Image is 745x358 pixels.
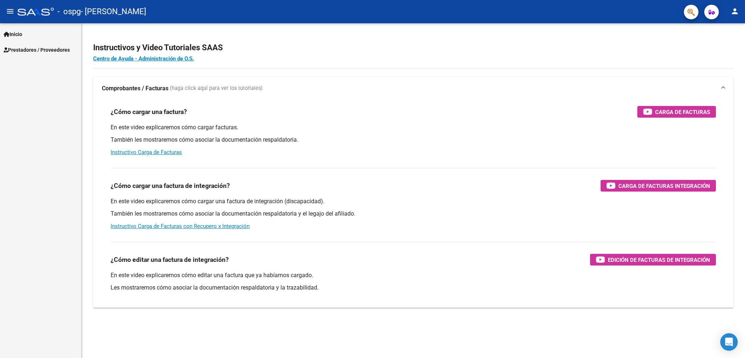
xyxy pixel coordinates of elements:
[93,55,194,62] a: Centro de Ayuda - Administración de O.S.
[111,255,229,265] h3: ¿Cómo editar una factura de integración?
[111,181,230,191] h3: ¿Cómo cargar una factura de integración?
[93,41,733,55] h2: Instructivos y Video Tutoriales SAAS
[111,149,182,156] a: Instructivo Carga de Facturas
[111,223,250,229] a: Instructivo Carga de Facturas con Recupero x Integración
[655,107,710,117] span: Carga de Facturas
[93,100,733,308] div: Comprobantes / Facturas (haga click aquí para ver los tutoriales)
[601,180,716,192] button: Carga de Facturas Integración
[6,7,15,16] mat-icon: menu
[57,4,81,20] span: - ospg
[111,284,716,292] p: Les mostraremos cómo asociar la documentación respaldatoria y la trazabilidad.
[637,106,716,118] button: Carga de Facturas
[111,210,716,218] p: También les mostraremos cómo asociar la documentación respaldatoria y el legajo del afiliado.
[111,107,187,117] h3: ¿Cómo cargar una factura?
[102,84,168,93] strong: Comprobantes / Facturas
[111,123,716,131] p: En este video explicaremos cómo cargar facturas.
[720,333,738,351] div: Open Intercom Messenger
[170,84,263,93] span: (haga click aquí para ver los tutoriales)
[590,254,716,265] button: Edición de Facturas de integración
[93,77,733,100] mat-expansion-panel-header: Comprobantes / Facturas (haga click aquí para ver los tutoriales)
[618,181,710,190] span: Carga de Facturas Integración
[111,271,716,279] p: En este video explicaremos cómo editar una factura que ya habíamos cargado.
[4,46,70,54] span: Prestadores / Proveedores
[111,197,716,205] p: En este video explicaremos cómo cargar una factura de integración (discapacidad).
[81,4,146,20] span: - [PERSON_NAME]
[608,255,710,264] span: Edición de Facturas de integración
[111,136,716,144] p: También les mostraremos cómo asociar la documentación respaldatoria.
[730,7,739,16] mat-icon: person
[4,30,22,38] span: Inicio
